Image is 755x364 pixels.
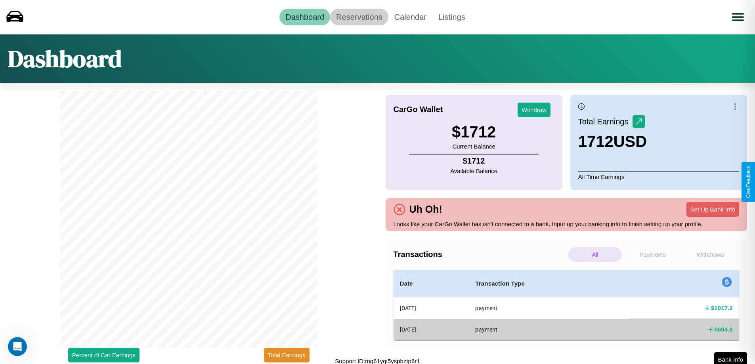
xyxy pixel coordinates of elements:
[452,123,496,141] h3: $ 1712
[450,166,497,176] p: Available Balance
[711,304,733,312] h4: $ 1017.2
[68,348,140,362] button: Percent of Car Earnings
[8,337,27,356] iframe: Intercom live chat
[475,279,623,288] h4: Transaction Type
[8,42,122,75] h1: Dashboard
[578,133,647,151] h3: 1712 USD
[714,325,733,334] h4: $ 694.8
[394,105,443,114] h4: CarGo Wallet
[745,166,751,198] div: Give Feedback
[578,114,633,129] p: Total Earnings
[469,297,629,319] th: payment
[394,250,566,259] h4: Transactions
[405,204,446,215] h4: Uh Oh!
[450,156,497,166] h4: $ 1712
[279,9,330,25] a: Dashboard
[469,319,629,340] th: payment
[400,279,463,288] h4: Date
[568,247,622,262] p: All
[394,319,469,340] th: [DATE]
[727,6,749,28] button: Open menu
[394,270,740,340] table: simple table
[452,141,496,152] p: Current Balance
[394,297,469,319] th: [DATE]
[394,219,740,229] p: Looks like your CarGo Wallet has isn't connected to a bank. Input up your banking info to finish ...
[518,103,550,117] button: Withdraw
[330,9,388,25] a: Reservations
[626,247,679,262] p: Payments
[388,9,432,25] a: Calendar
[432,9,471,25] a: Listings
[686,202,739,217] button: Set Up Bank Info
[264,348,310,362] button: Total Earnings
[578,171,739,182] p: All Time Earnings
[684,247,737,262] p: Withdraws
